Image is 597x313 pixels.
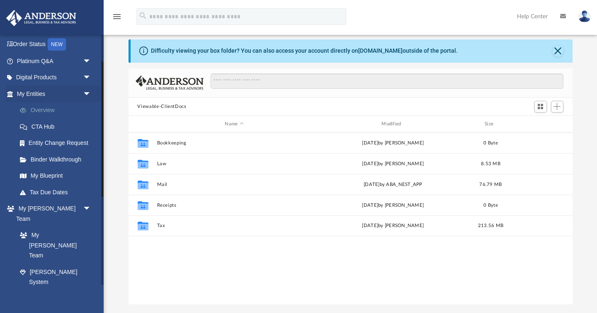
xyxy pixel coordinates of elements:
[511,120,569,128] div: id
[6,86,104,102] a: My Entitiesarrow_drop_down
[211,73,563,89] input: Search files and folders
[12,168,99,184] a: My Blueprint
[157,140,312,146] button: Bookkeeping
[315,222,471,230] div: [DATE] by [PERSON_NAME]
[315,202,471,209] div: [DATE] by [PERSON_NAME]
[315,181,471,188] div: by ABA_NEST_APP
[112,12,122,22] i: menu
[12,184,104,201] a: Tax Due Dates
[474,120,507,128] div: Size
[12,227,95,264] a: My [PERSON_NAME] Team
[6,201,99,227] a: My [PERSON_NAME] Teamarrow_drop_down
[132,120,153,128] div: id
[138,11,148,20] i: search
[83,201,99,218] span: arrow_drop_down
[137,103,186,110] button: Viewable-ClientDocs
[112,16,122,22] a: menu
[12,151,104,168] a: Binder Walkthrough
[481,161,500,166] span: 8.53 MB
[364,182,380,187] span: [DATE]
[358,47,403,54] a: [DOMAIN_NAME]
[534,101,547,112] button: Switch to Grid View
[483,203,498,208] span: 0 Byte
[83,53,99,70] span: arrow_drop_down
[12,102,104,119] a: Overview
[12,264,99,290] a: [PERSON_NAME] System
[6,69,104,86] a: Digital Productsarrow_drop_down
[315,160,471,168] div: [DATE] by [PERSON_NAME]
[552,45,564,57] button: Close
[129,132,573,305] div: grid
[483,141,498,145] span: 0 Byte
[478,223,503,228] span: 213.56 MB
[6,53,104,69] a: Platinum Q&Aarrow_drop_down
[151,46,458,55] div: Difficulty viewing your box folder? You can also access your account directly on outside of the p...
[12,135,104,152] a: Entity Change Request
[83,86,99,103] span: arrow_drop_down
[479,182,502,187] span: 76.79 MB
[157,223,312,229] button: Tax
[551,101,563,112] button: Add
[315,139,471,147] div: [DATE] by [PERSON_NAME]
[156,120,311,128] div: Name
[157,182,312,187] button: Mail
[315,120,470,128] div: Modified
[4,10,79,26] img: Anderson Advisors Platinum Portal
[157,203,312,208] button: Receipts
[6,36,104,53] a: Order StatusNEW
[48,38,66,51] div: NEW
[578,10,591,22] img: User Pic
[157,161,312,166] button: Law
[83,69,99,86] span: arrow_drop_down
[12,118,104,135] a: CTA Hub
